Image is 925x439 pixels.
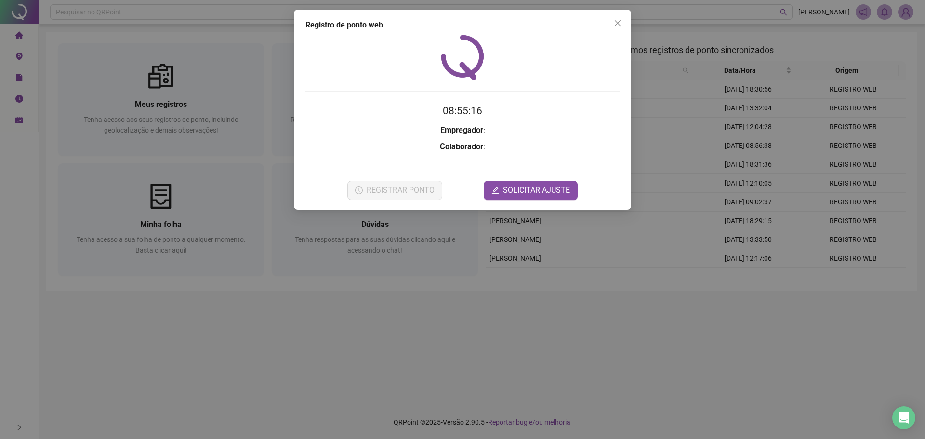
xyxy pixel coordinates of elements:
span: edit [491,186,499,194]
button: editSOLICITAR AJUSTE [484,181,578,200]
img: QRPoint [441,35,484,80]
button: REGISTRAR PONTO [347,181,442,200]
h3: : [305,124,620,137]
div: Open Intercom Messenger [892,406,915,429]
time: 08:55:16 [443,105,482,117]
span: SOLICITAR AJUSTE [503,185,570,196]
span: close [614,19,621,27]
strong: Empregador [440,126,483,135]
div: Registro de ponto web [305,19,620,31]
h3: : [305,141,620,153]
button: Close [610,15,625,31]
strong: Colaborador [440,142,483,151]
